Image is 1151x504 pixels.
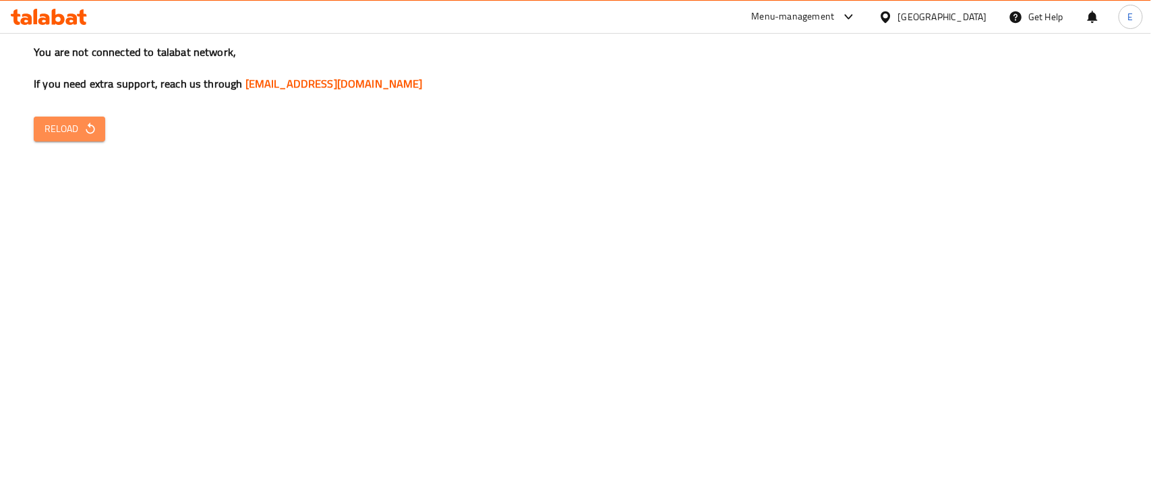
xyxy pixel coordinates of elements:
[898,9,987,24] div: [GEOGRAPHIC_DATA]
[245,73,423,94] a: [EMAIL_ADDRESS][DOMAIN_NAME]
[34,44,1117,92] h3: You are not connected to talabat network, If you need extra support, reach us through
[752,9,835,25] div: Menu-management
[34,117,105,141] button: Reload
[1128,9,1133,24] span: E
[45,121,94,137] span: Reload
